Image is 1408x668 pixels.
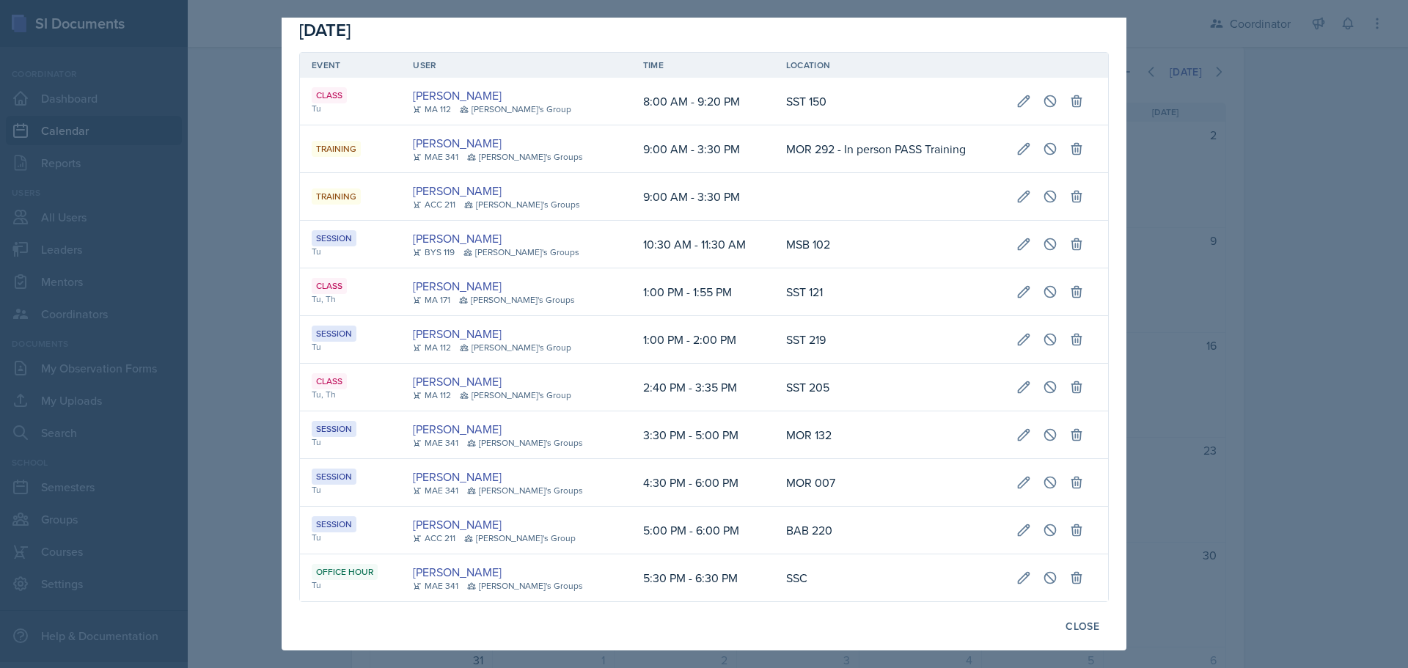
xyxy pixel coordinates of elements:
[774,78,1005,125] td: SST 150
[413,103,451,116] div: MA 112
[413,341,451,354] div: MA 112
[413,87,502,104] a: [PERSON_NAME]
[299,17,1109,43] div: [DATE]
[1066,620,1099,632] div: Close
[413,293,450,307] div: MA 171
[774,364,1005,411] td: SST 205
[460,341,571,354] div: [PERSON_NAME]'s Group
[413,246,455,259] div: BYS 119
[631,125,774,173] td: 9:00 AM - 3:30 PM
[631,53,774,78] th: Time
[413,198,455,211] div: ACC 211
[631,364,774,411] td: 2:40 PM - 3:35 PM
[774,316,1005,364] td: SST 219
[413,532,455,545] div: ACC 211
[413,150,458,164] div: MAE 341
[467,579,583,592] div: [PERSON_NAME]'s Groups
[463,246,579,259] div: [PERSON_NAME]'s Groups
[312,230,356,246] div: Session
[1056,614,1109,639] button: Close
[312,340,389,353] div: Tu
[459,293,575,307] div: [PERSON_NAME]'s Groups
[631,459,774,507] td: 4:30 PM - 6:00 PM
[300,53,401,78] th: Event
[631,173,774,221] td: 9:00 AM - 3:30 PM
[413,436,458,449] div: MAE 341
[312,483,389,496] div: Tu
[413,277,502,295] a: [PERSON_NAME]
[312,531,389,544] div: Tu
[312,188,361,205] div: Training
[312,293,389,306] div: Tu, Th
[312,102,389,115] div: Tu
[774,268,1005,316] td: SST 121
[774,53,1005,78] th: Location
[774,125,1005,173] td: MOR 292 - In person PASS Training
[312,245,389,258] div: Tu
[413,420,502,438] a: [PERSON_NAME]
[413,563,502,581] a: [PERSON_NAME]
[631,221,774,268] td: 10:30 AM - 11:30 AM
[467,150,583,164] div: [PERSON_NAME]'s Groups
[413,325,502,342] a: [PERSON_NAME]
[312,421,356,437] div: Session
[413,468,502,485] a: [PERSON_NAME]
[467,484,583,497] div: [PERSON_NAME]'s Groups
[312,326,356,342] div: Session
[312,469,356,485] div: Session
[774,459,1005,507] td: MOR 007
[413,134,502,152] a: [PERSON_NAME]
[312,564,378,580] div: Office Hour
[312,516,356,532] div: Session
[312,278,347,294] div: Class
[631,268,774,316] td: 1:00 PM - 1:55 PM
[774,554,1005,601] td: SSC
[460,389,571,402] div: [PERSON_NAME]'s Group
[774,507,1005,554] td: BAB 220
[312,87,347,103] div: Class
[464,532,576,545] div: [PERSON_NAME]'s Group
[312,436,389,449] div: Tu
[413,484,458,497] div: MAE 341
[413,182,502,199] a: [PERSON_NAME]
[312,579,389,592] div: Tu
[413,389,451,402] div: MA 112
[413,579,458,592] div: MAE 341
[631,507,774,554] td: 5:00 PM - 6:00 PM
[631,316,774,364] td: 1:00 PM - 2:00 PM
[631,78,774,125] td: 8:00 AM - 9:20 PM
[631,554,774,601] td: 5:30 PM - 6:30 PM
[312,388,389,401] div: Tu, Th
[631,411,774,459] td: 3:30 PM - 5:00 PM
[413,230,502,247] a: [PERSON_NAME]
[401,53,631,78] th: User
[460,103,571,116] div: [PERSON_NAME]'s Group
[774,221,1005,268] td: MSB 102
[774,411,1005,459] td: MOR 132
[467,436,583,449] div: [PERSON_NAME]'s Groups
[312,373,347,389] div: Class
[312,141,361,157] div: Training
[464,198,580,211] div: [PERSON_NAME]'s Groups
[413,372,502,390] a: [PERSON_NAME]
[413,515,502,533] a: [PERSON_NAME]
